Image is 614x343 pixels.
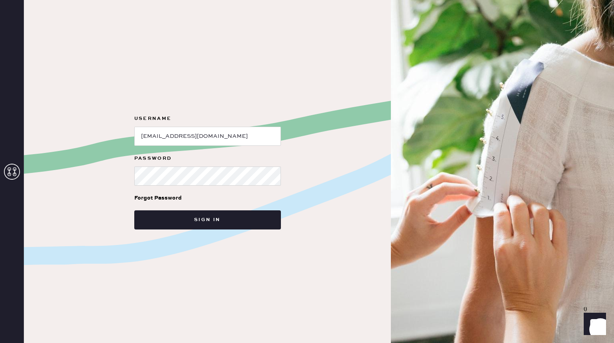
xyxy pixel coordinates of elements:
label: Username [134,114,281,123]
iframe: Front Chat [576,307,610,341]
div: Forgot Password [134,194,182,202]
label: Password [134,154,281,163]
input: e.g. john@doe.com [134,127,281,146]
a: Forgot Password [134,186,182,210]
button: Sign in [134,210,281,229]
